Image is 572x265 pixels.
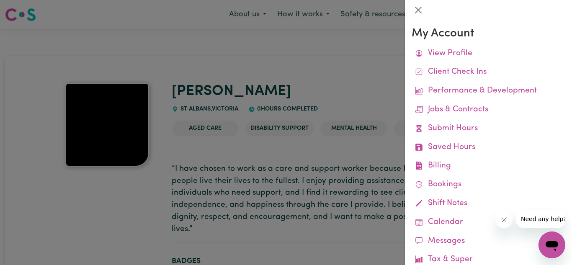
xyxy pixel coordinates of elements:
a: Bookings [412,175,565,194]
iframe: Close message [496,211,513,228]
a: Messages [412,232,565,251]
button: Close [412,3,425,17]
iframe: Button to launch messaging window [539,232,565,258]
a: Calendar [412,213,565,232]
a: Jobs & Contracts [412,100,565,119]
a: Saved Hours [412,138,565,157]
a: Client Check Ins [412,63,565,82]
a: Shift Notes [412,194,565,213]
h3: My Account [412,27,565,41]
a: Performance & Development [412,82,565,100]
a: Billing [412,157,565,175]
iframe: Message from company [516,210,565,228]
span: Need any help? [5,6,51,13]
a: View Profile [412,44,565,63]
a: Submit Hours [412,119,565,138]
